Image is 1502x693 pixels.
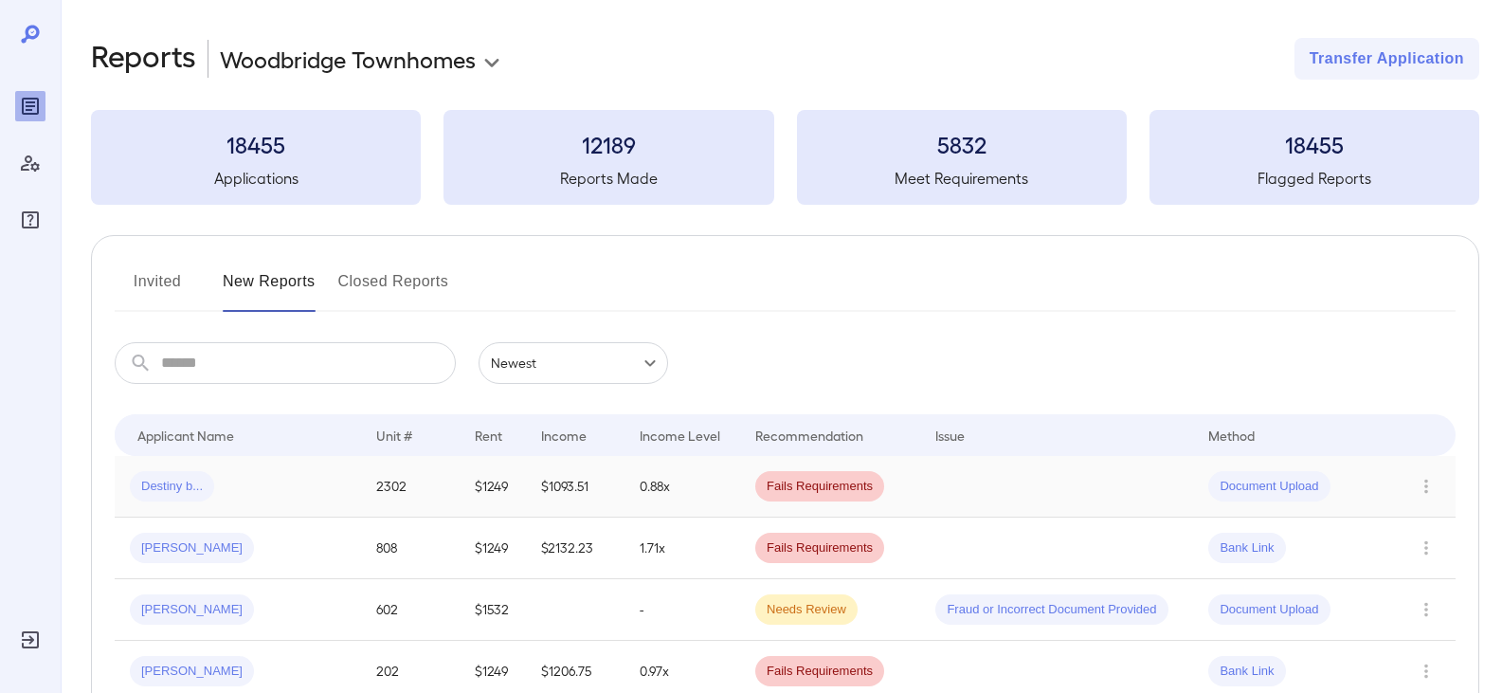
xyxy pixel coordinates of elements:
[755,424,863,447] div: Recommendation
[755,663,884,681] span: Fails Requirements
[361,456,460,518] td: 2302
[797,167,1127,190] h5: Meet Requirements
[1411,594,1441,625] button: Row Actions
[361,518,460,579] td: 808
[376,424,412,447] div: Unit #
[475,424,505,447] div: Rent
[220,44,476,74] p: Woodbridge Townhomes
[130,663,254,681] span: [PERSON_NAME]
[755,478,884,496] span: Fails Requirements
[1294,38,1479,80] button: Transfer Application
[640,424,720,447] div: Income Level
[130,539,254,557] span: [PERSON_NAME]
[1208,539,1285,557] span: Bank Link
[526,518,624,579] td: $2132.23
[624,518,740,579] td: 1.71x
[624,456,740,518] td: 0.88x
[460,518,527,579] td: $1249
[1208,478,1330,496] span: Document Upload
[797,129,1127,159] h3: 5832
[935,424,966,447] div: Issue
[479,342,668,384] div: Newest
[541,424,587,447] div: Income
[526,456,624,518] td: $1093.51
[115,266,200,312] button: Invited
[755,601,858,619] span: Needs Review
[1411,471,1441,502] button: Row Actions
[15,625,45,655] div: Log Out
[1411,656,1441,686] button: Row Actions
[624,579,740,641] td: -
[460,456,527,518] td: $1249
[361,579,460,641] td: 602
[1208,424,1255,447] div: Method
[460,579,527,641] td: $1532
[130,601,254,619] span: [PERSON_NAME]
[91,129,421,159] h3: 18455
[223,266,316,312] button: New Reports
[130,478,214,496] span: Destiny b...
[137,424,234,447] div: Applicant Name
[15,91,45,121] div: Reports
[935,601,1167,619] span: Fraud or Incorrect Document Provided
[1208,663,1285,681] span: Bank Link
[15,148,45,178] div: Manage Users
[91,110,1479,205] summary: 18455Applications12189Reports Made5832Meet Requirements18455Flagged Reports
[91,167,421,190] h5: Applications
[1411,533,1441,563] button: Row Actions
[443,129,773,159] h3: 12189
[1149,129,1479,159] h3: 18455
[1149,167,1479,190] h5: Flagged Reports
[91,38,196,80] h2: Reports
[1208,601,1330,619] span: Document Upload
[755,539,884,557] span: Fails Requirements
[338,266,449,312] button: Closed Reports
[15,205,45,235] div: FAQ
[443,167,773,190] h5: Reports Made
